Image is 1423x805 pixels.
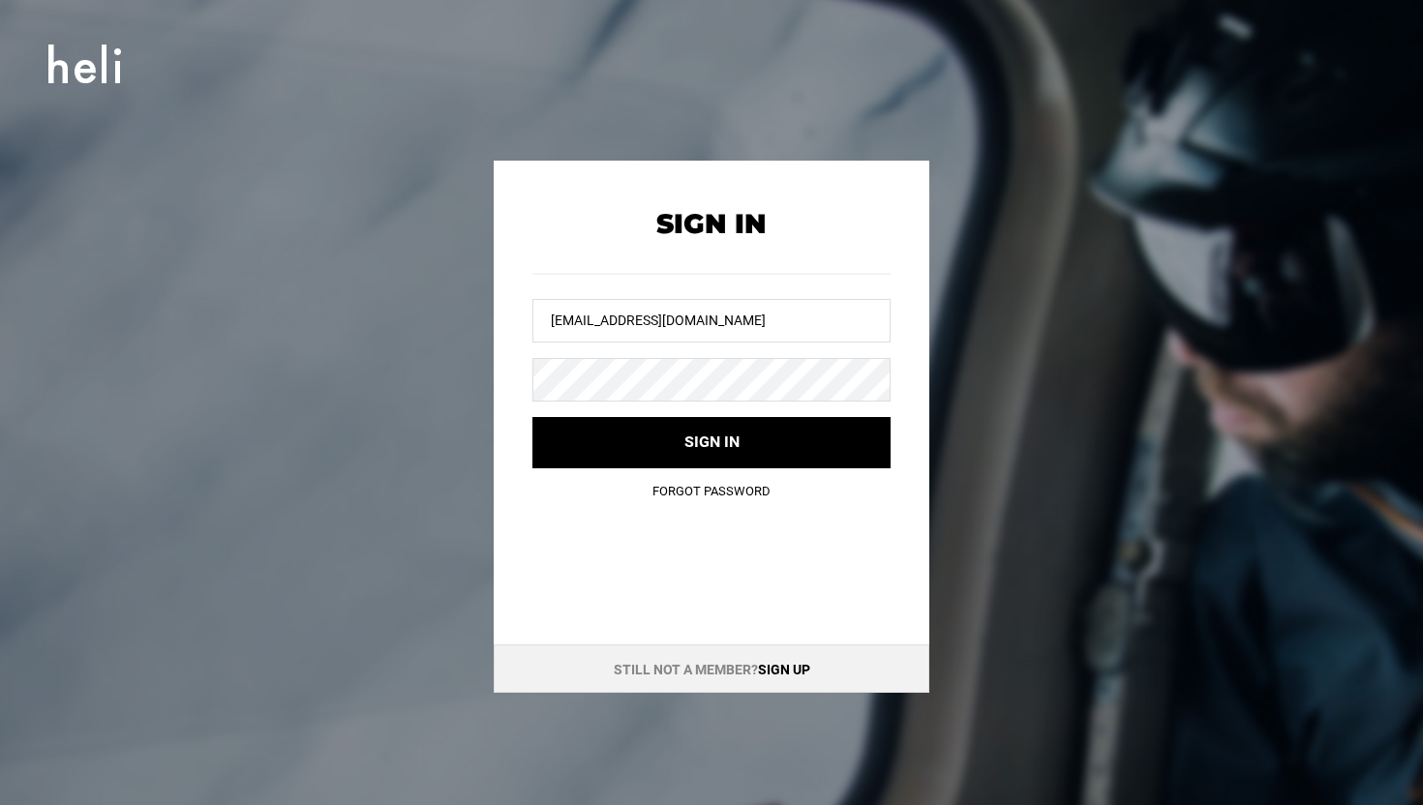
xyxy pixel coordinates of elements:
[758,662,810,677] a: Sign up
[532,209,891,239] h2: Sign In
[532,417,891,468] button: Sign in
[652,484,771,498] a: Forgot Password
[494,644,929,693] div: Still not a member?
[532,299,891,343] input: Username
